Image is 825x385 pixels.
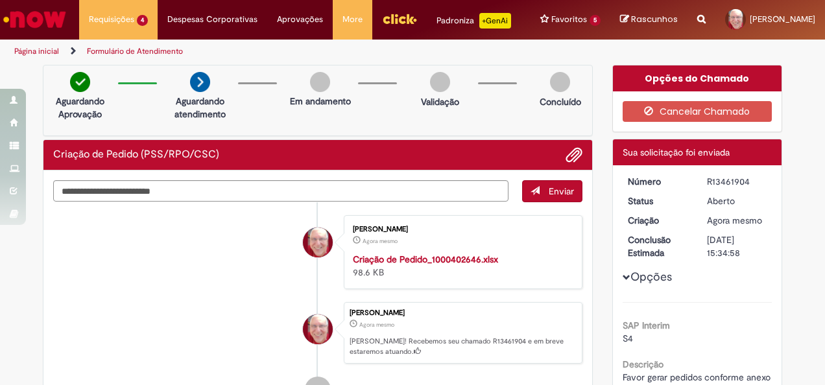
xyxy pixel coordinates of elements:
b: SAP Interim [623,320,670,331]
span: 5 [590,15,601,26]
h2: Criação de Pedido (PSS/RPO/CSC) Histórico de tíquete [53,149,219,161]
div: 29/08/2025 11:34:55 [707,214,767,227]
div: [PERSON_NAME] [350,309,575,317]
span: Enviar [549,185,574,197]
img: img-circle-grey.png [430,72,450,92]
span: Agora mesmo [707,215,762,226]
button: Cancelar Chamado [623,101,772,122]
p: Concluído [540,95,581,108]
div: Padroniza [436,13,511,29]
div: Opções do Chamado [613,65,782,91]
p: Aguardando atendimento [169,95,232,121]
span: Despesas Corporativas [167,13,257,26]
button: Enviar [522,180,582,202]
dt: Criação [618,214,698,227]
span: Agora mesmo [363,237,398,245]
dt: Status [618,194,698,207]
a: Rascunhos [620,14,678,26]
textarea: Digite sua mensagem aqui... [53,180,508,202]
p: +GenAi [479,13,511,29]
span: Requisições [89,13,134,26]
div: Fernando Cesar Ferreira [303,314,333,344]
span: Agora mesmo [359,321,394,329]
span: Sua solicitação foi enviada [623,146,730,158]
div: [DATE] 15:34:58 [707,233,767,259]
img: check-circle-green.png [70,72,90,92]
b: Descrição [623,358,664,370]
button: Adicionar anexos [566,146,582,163]
time: 29/08/2025 11:34:55 [359,321,394,329]
li: Fernando Cesar Ferreira [53,302,582,364]
span: Favor gerar pedidos conforme anexo [623,371,771,383]
a: Criação de Pedido_1000402646.xlsx [353,253,498,265]
span: More [342,13,363,26]
span: Aprovações [277,13,323,26]
span: S4 [623,332,633,344]
time: 29/08/2025 11:34:51 [363,237,398,245]
img: click_logo_yellow_360x200.png [382,9,417,29]
ul: Trilhas de página [10,40,540,64]
dt: Número [618,175,698,188]
div: R13461904 [707,175,767,188]
img: img-circle-grey.png [550,72,570,92]
span: Favoritos [551,13,587,26]
a: Formulário de Atendimento [87,46,183,56]
div: Fernando Cesar Ferreira [303,227,333,257]
span: [PERSON_NAME] [750,14,815,25]
img: ServiceNow [1,6,68,32]
p: Validação [421,95,459,108]
span: Rascunhos [631,13,678,25]
p: [PERSON_NAME]! Recebemos seu chamado R13461904 e em breve estaremos atuando. [350,336,575,356]
img: img-circle-grey.png [310,72,330,92]
div: [PERSON_NAME] [353,226,569,233]
p: Aguardando Aprovação [49,95,112,121]
img: arrow-next.png [190,72,210,92]
a: Página inicial [14,46,59,56]
div: 98.6 KB [353,253,569,279]
p: Em andamento [290,95,351,108]
span: 4 [137,15,148,26]
div: Aberto [707,194,767,207]
dt: Conclusão Estimada [618,233,698,259]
